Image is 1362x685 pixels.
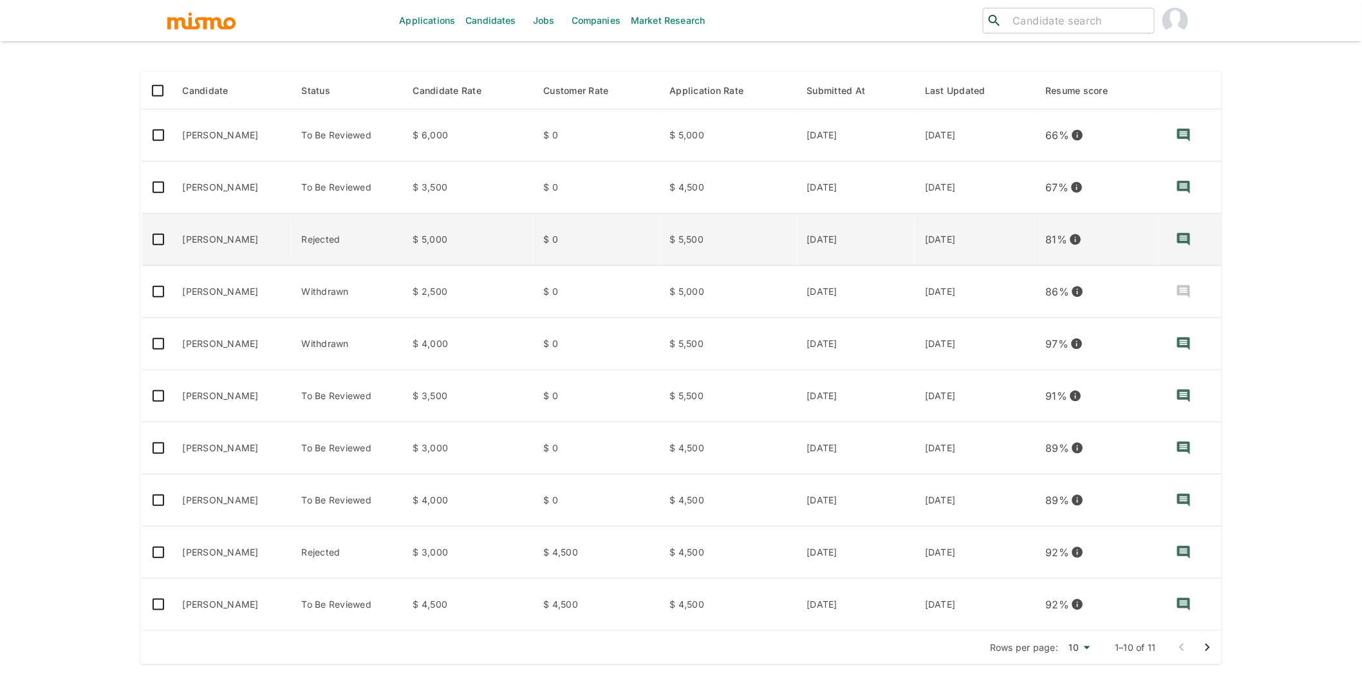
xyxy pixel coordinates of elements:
[403,474,534,527] td: $ 4,000
[292,527,403,579] td: Rejected
[533,109,659,162] td: $ 0
[292,370,403,422] td: To Be Reviewed
[1168,380,1199,411] button: recent-notes
[292,266,403,318] td: Withdrawn
[292,162,403,214] td: To Be Reviewed
[1045,83,1124,99] span: Resume score
[1045,596,1069,614] p: 92 %
[1045,491,1069,509] p: 89 %
[1071,285,1084,298] svg: View resume score details
[660,370,797,422] td: $ 5,500
[403,579,534,631] td: $ 4,500
[915,266,1035,318] td: [DATE]
[173,109,292,162] td: [PERSON_NAME]
[1168,224,1199,255] button: recent-notes
[533,214,659,266] td: $ 0
[1168,328,1199,359] button: recent-notes
[140,72,1222,631] table: enhanced table
[173,266,292,318] td: [PERSON_NAME]
[533,370,659,422] td: $ 0
[1070,181,1083,194] svg: View resume score details
[1168,276,1199,307] button: recent-notes
[1069,233,1082,246] svg: View resume score details
[292,214,403,266] td: Rejected
[173,474,292,527] td: [PERSON_NAME]
[1045,543,1069,561] p: 92 %
[292,422,403,474] td: To Be Reviewed
[660,474,797,527] td: $ 4,500
[1045,387,1067,405] p: 91 %
[173,214,292,266] td: [PERSON_NAME]
[533,474,659,527] td: $ 0
[807,83,882,99] span: Submitted At
[1069,389,1082,402] svg: View resume score details
[1045,230,1067,249] p: 81 %
[1071,442,1084,455] svg: View resume score details
[1070,337,1083,350] svg: View resume score details
[173,527,292,579] td: [PERSON_NAME]
[660,422,797,474] td: $ 4,500
[1168,433,1199,464] button: recent-notes
[173,370,292,422] td: [PERSON_NAME]
[533,579,659,631] td: $ 4,500
[915,318,1035,370] td: [DATE]
[990,641,1059,654] p: Rows per page:
[1168,589,1199,620] button: recent-notes
[403,370,534,422] td: $ 3,500
[660,214,797,266] td: $ 5,500
[797,370,915,422] td: [DATE]
[915,162,1035,214] td: [DATE]
[660,266,797,318] td: $ 5,000
[292,318,403,370] td: Withdrawn
[1168,172,1199,203] button: recent-notes
[413,83,499,99] span: Candidate Rate
[1064,639,1095,657] div: 10
[1071,598,1084,611] svg: View resume score details
[797,422,915,474] td: [DATE]
[533,527,659,579] td: $ 4,500
[797,162,915,214] td: [DATE]
[1045,283,1069,301] p: 86 %
[797,579,915,631] td: [DATE]
[533,266,659,318] td: $ 0
[173,318,292,370] td: [PERSON_NAME]
[1071,546,1084,559] svg: View resume score details
[660,318,797,370] td: $ 5,500
[1162,8,1188,33] img: Carmen Vilachá
[302,83,348,99] span: Status
[173,162,292,214] td: [PERSON_NAME]
[797,318,915,370] td: [DATE]
[915,422,1035,474] td: [DATE]
[797,214,915,266] td: [DATE]
[292,579,403,631] td: To Be Reviewed
[925,83,1002,99] span: Last Updated
[403,527,534,579] td: $ 3,000
[533,162,659,214] td: $ 0
[543,83,625,99] span: Customer Rate
[660,527,797,579] td: $ 4,500
[797,266,915,318] td: [DATE]
[183,83,245,99] span: Candidate
[403,318,534,370] td: $ 4,000
[1168,485,1199,516] button: recent-notes
[915,370,1035,422] td: [DATE]
[403,109,534,162] td: $ 6,000
[166,11,237,30] img: logo
[1168,537,1199,568] button: recent-notes
[533,422,659,474] td: $ 0
[660,579,797,631] td: $ 4,500
[1045,335,1068,353] p: 97 %
[173,422,292,474] td: [PERSON_NAME]
[403,266,534,318] td: $ 2,500
[292,474,403,527] td: To Be Reviewed
[797,109,915,162] td: [DATE]
[173,579,292,631] td: [PERSON_NAME]
[915,214,1035,266] td: [DATE]
[1115,641,1157,654] p: 1–10 of 11
[797,474,915,527] td: [DATE]
[915,579,1035,631] td: [DATE]
[1168,120,1199,151] button: recent-notes
[292,109,403,162] td: To Be Reviewed
[915,527,1035,579] td: [DATE]
[1045,126,1069,144] p: 66 %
